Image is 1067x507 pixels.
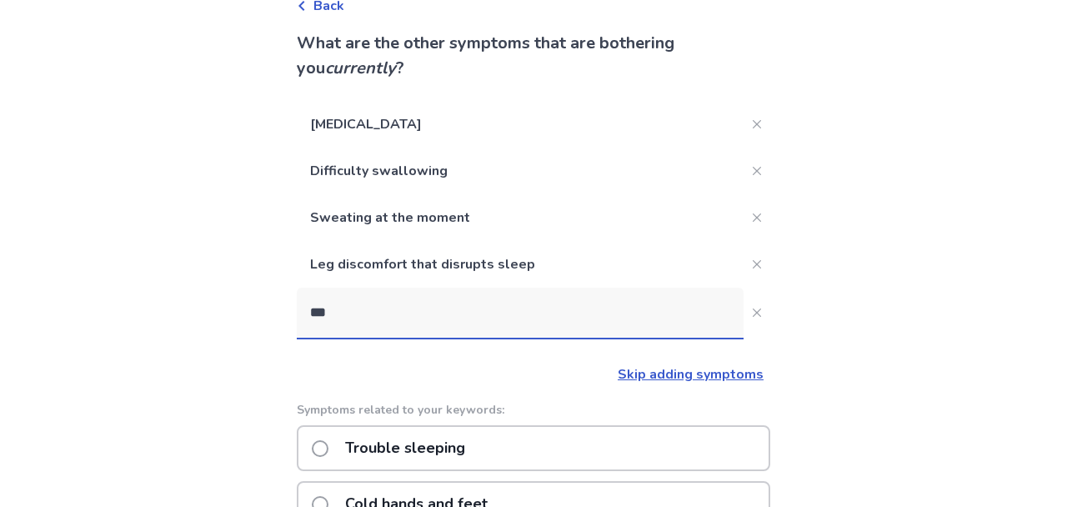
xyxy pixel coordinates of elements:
p: Difficulty swallowing [297,148,744,194]
i: currently [325,57,396,79]
p: Symptoms related to your keywords: [297,401,770,419]
p: Trouble sleeping [335,427,475,469]
button: Close [744,251,770,278]
p: [MEDICAL_DATA] [297,101,744,148]
p: Leg discomfort that disrupts sleep [297,241,744,288]
button: Close [744,204,770,231]
button: Close [744,158,770,184]
p: What are the other symptoms that are bothering you ? [297,31,770,81]
p: Sweating at the moment [297,194,744,241]
input: Close [297,288,744,338]
a: Skip adding symptoms [618,365,764,384]
button: Close [744,111,770,138]
button: Close [744,299,770,326]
